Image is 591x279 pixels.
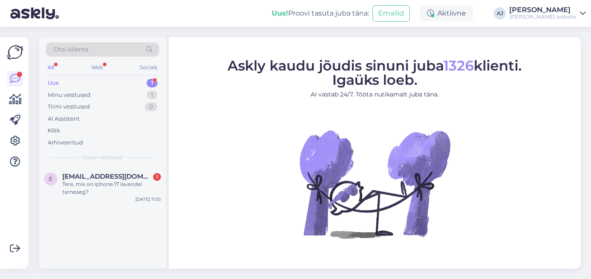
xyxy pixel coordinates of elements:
img: Askly Logo [7,44,23,61]
div: Proovi tasuta juba täna: [272,8,369,19]
div: Minu vestlused [48,91,90,99]
a: [PERSON_NAME][PERSON_NAME] website [509,6,586,20]
span: 1326 [443,57,474,74]
div: Aktiivne [420,6,473,21]
span: Uued vestlused [83,154,123,161]
img: No Chat active [297,106,453,262]
div: All [46,62,56,73]
span: Elly.tobolin@gmail.com [62,173,152,180]
div: Kõik [48,126,60,135]
b: Uus! [272,9,288,17]
div: 1 [153,173,161,181]
div: Web [90,62,105,73]
p: AI vastab 24/7. Tööta nutikamalt juba täna. [228,90,522,99]
div: [PERSON_NAME] website [509,13,576,20]
div: [PERSON_NAME] [509,6,576,13]
div: 0 [145,103,157,111]
div: Tere, mis on iphone 17 lavendel tarneaeg? [62,180,161,196]
div: 1 [147,91,157,99]
div: Uus [48,79,59,87]
div: Arhiveeritud [48,138,83,147]
div: Tiimi vestlused [48,103,90,111]
div: [DATE] 11:55 [135,196,161,202]
span: Askly kaudu jõudis sinuni juba klienti. Igaüks loeb. [228,57,522,88]
div: AI Assistent [48,115,80,123]
span: E [49,176,52,182]
div: Socials [138,62,159,73]
div: 1 [147,79,157,87]
span: Otsi kliente [54,45,88,54]
button: Emailid [373,5,410,22]
div: AJ [494,7,506,19]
